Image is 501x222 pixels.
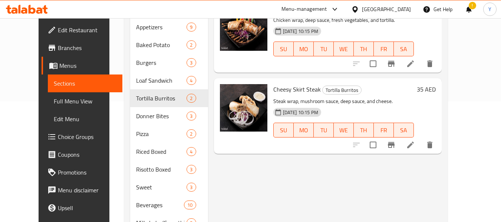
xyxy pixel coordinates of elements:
[136,201,184,209] span: Beverages
[220,3,267,51] img: Chiquitos
[58,150,116,159] span: Coupons
[130,54,208,72] div: Burgers3
[48,92,122,110] a: Full Menu View
[377,125,391,136] span: FR
[273,123,294,137] button: SU
[187,95,195,102] span: 2
[42,146,122,163] a: Coupons
[317,44,331,54] span: TU
[42,39,122,57] a: Branches
[187,129,196,138] div: items
[273,42,294,56] button: SU
[322,86,362,95] div: Tortilla Burritos
[187,166,195,173] span: 3
[42,128,122,146] a: Choice Groups
[58,186,116,195] span: Menu disclaimer
[382,55,400,73] button: Branch-specific-item
[187,130,195,137] span: 2
[187,24,195,31] span: 9
[354,42,374,56] button: TH
[488,5,491,13] span: Y
[54,115,116,123] span: Edit Menu
[59,61,116,70] span: Menus
[130,89,208,107] div: Tortilla Burritos2
[130,18,208,36] div: Appetizers9
[136,94,187,103] div: Tortilla Burritos
[48,74,122,92] a: Sections
[136,129,187,138] span: Pizza
[136,183,187,192] span: Sweet
[187,58,196,67] div: items
[58,132,116,141] span: Choice Groups
[394,123,414,137] button: SA
[187,183,196,192] div: items
[48,110,122,128] a: Edit Menu
[280,28,321,35] span: [DATE] 10:15 PM
[297,125,311,136] span: MO
[42,199,122,217] a: Upsell
[421,136,439,154] button: delete
[136,165,187,174] span: Risotto Boxed
[323,86,361,95] span: Tortilla Burritos
[54,97,116,106] span: Full Menu View
[406,140,415,149] a: Edit menu item
[130,125,208,143] div: Pizza2
[337,44,351,54] span: WE
[184,202,195,209] span: 10
[58,26,116,34] span: Edit Restaurant
[130,196,208,214] div: Beverages10
[187,77,195,84] span: 4
[187,59,195,66] span: 3
[136,23,187,32] span: Appetizers
[54,79,116,88] span: Sections
[280,109,321,116] span: [DATE] 10:15 PM
[294,42,314,56] button: MO
[136,147,187,156] span: Riced Boxed
[273,84,321,95] span: Cheesy Skirt Steak
[130,107,208,125] div: Donner Bites3
[397,44,411,54] span: SA
[130,178,208,196] div: Sweet3
[314,123,334,137] button: TU
[406,59,415,68] a: Edit menu item
[220,84,267,132] img: Cheesy Skirt Steak
[357,125,371,136] span: TH
[357,44,371,54] span: TH
[42,21,122,39] a: Edit Restaurant
[421,55,439,73] button: delete
[273,16,414,25] p: Chicken wrap, deep sauce, fresh vegetables, and tortilla.
[354,123,374,137] button: TH
[187,147,196,156] div: items
[187,148,195,155] span: 4
[187,94,196,103] div: items
[58,43,116,52] span: Branches
[294,123,314,137] button: MO
[187,113,195,120] span: 3
[136,112,187,120] span: Donner Bites
[42,163,122,181] a: Promotions
[382,136,400,154] button: Branch-specific-item
[187,184,195,191] span: 3
[362,5,411,13] div: [GEOGRAPHIC_DATA]
[277,125,291,136] span: SU
[130,143,208,160] div: Riced Boxed4
[58,168,116,177] span: Promotions
[42,181,122,199] a: Menu disclaimer
[273,97,414,106] p: Steak wrap, mushroom sauce, deep sauce, and cheese.
[187,165,196,174] div: items
[136,40,187,49] span: Baked Potato
[184,201,196,209] div: items
[42,57,122,74] a: Menus
[187,76,196,85] div: items
[365,56,381,72] span: Select to update
[374,123,394,137] button: FR
[337,125,351,136] span: WE
[136,76,187,85] span: Loaf Sandwich
[136,58,187,67] span: Burgers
